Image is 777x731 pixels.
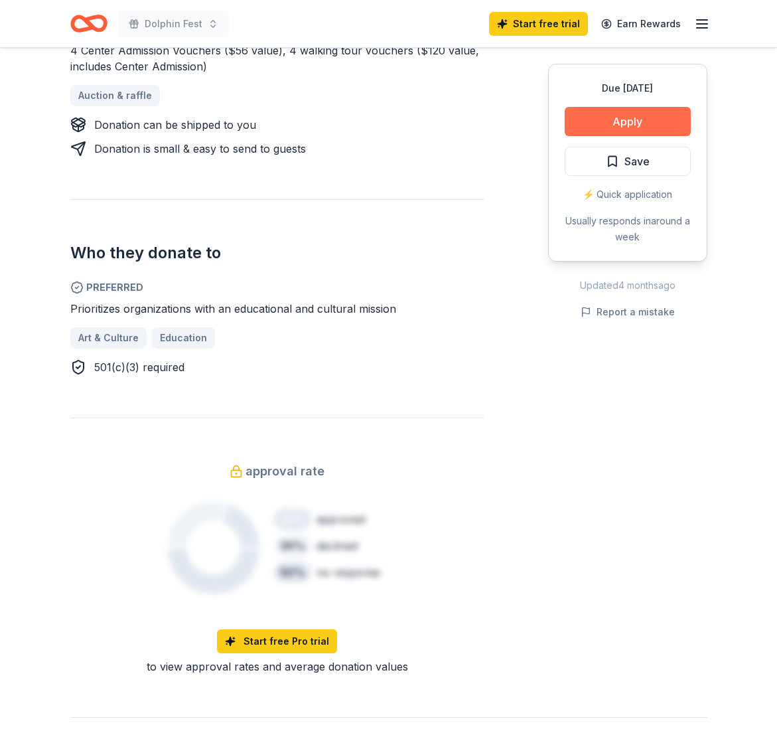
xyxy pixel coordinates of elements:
[217,629,337,653] a: Start free Pro trial
[94,361,184,374] span: 501(c)(3) required
[565,107,691,136] button: Apply
[624,153,650,170] span: Save
[317,564,380,580] div: no response
[94,117,256,133] div: Donation can be shipped to you
[145,16,202,32] span: Dolphin Fest
[317,511,365,527] div: approved
[70,280,484,295] span: Preferred
[565,187,691,203] div: ⚡️ Quick application
[274,509,311,530] div: 20 %
[581,304,675,320] button: Report a mistake
[565,80,691,96] div: Due [DATE]
[152,327,215,349] a: Education
[78,330,139,346] span: Art & Culture
[70,85,160,106] a: Auction & raffle
[246,461,324,482] span: approval rate
[274,562,311,583] div: 50 %
[565,147,691,176] button: Save
[70,327,147,349] a: Art & Culture
[274,535,311,556] div: 30 %
[118,11,229,37] button: Dolphin Fest
[94,141,306,157] div: Donation is small & easy to send to guests
[70,8,107,39] a: Home
[565,213,691,245] div: Usually responds in around a week
[160,330,207,346] span: Education
[70,242,484,264] h2: Who they donate to
[317,538,358,554] div: declined
[70,42,484,74] div: 4 Center Admission Vouchers ($56 value), 4 walking tour vouchers ($120 value, includes Center Adm...
[70,659,484,675] div: to view approval rates and average donation values
[489,12,588,36] a: Start free trial
[548,278,707,293] div: Updated 4 months ago
[593,12,689,36] a: Earn Rewards
[70,302,396,315] span: Prioritizes organizations with an educational and cultural mission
